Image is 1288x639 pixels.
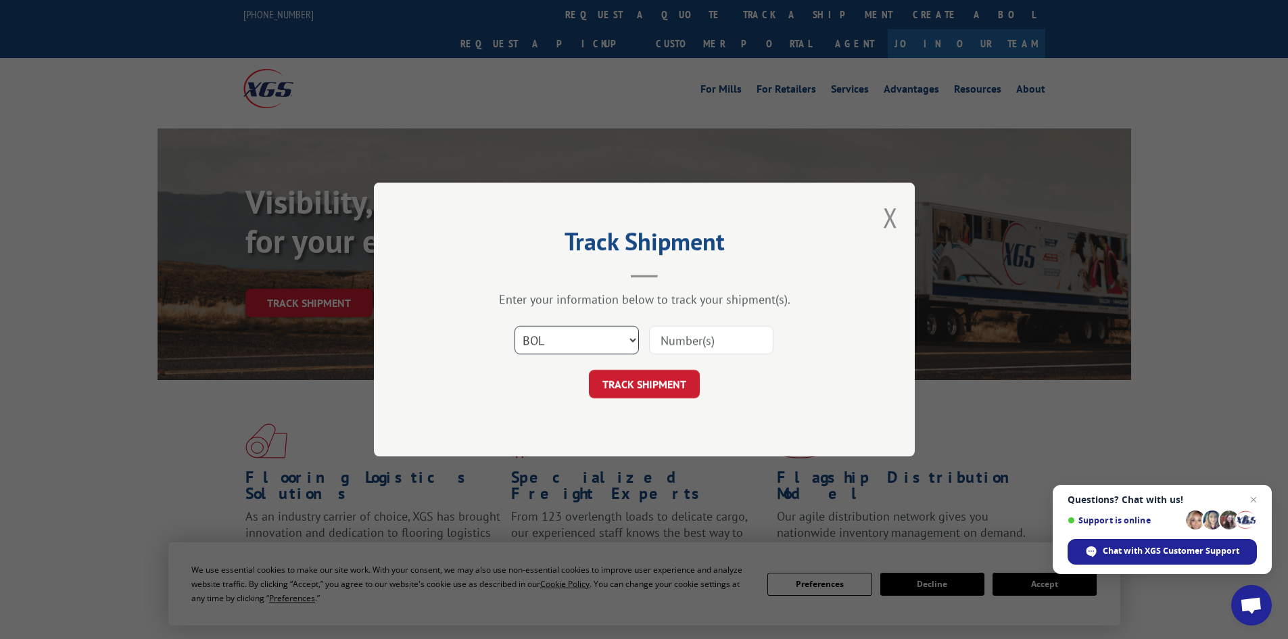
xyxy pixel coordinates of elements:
[1103,545,1239,557] span: Chat with XGS Customer Support
[649,326,773,354] input: Number(s)
[1068,494,1257,505] span: Questions? Chat with us!
[883,199,898,235] button: Close modal
[1231,585,1272,625] div: Open chat
[442,232,847,258] h2: Track Shipment
[1068,539,1257,565] div: Chat with XGS Customer Support
[1068,515,1181,525] span: Support is online
[1245,492,1262,508] span: Close chat
[442,291,847,307] div: Enter your information below to track your shipment(s).
[589,370,700,398] button: TRACK SHIPMENT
